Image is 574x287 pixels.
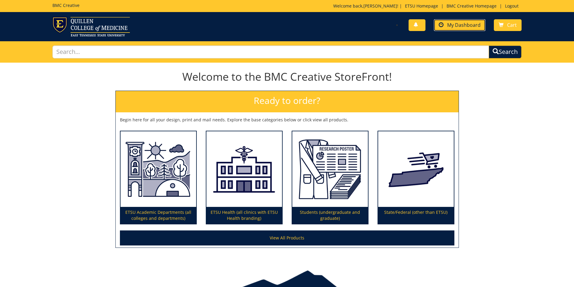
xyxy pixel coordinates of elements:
[116,91,459,112] h2: Ready to order?
[292,131,368,207] img: Students (undergraduate and graduate)
[292,131,368,224] a: Students (undergraduate and graduate)
[121,131,196,224] a: ETSU Academic Departments (all colleges and departments)
[494,19,522,31] a: Cart
[378,131,454,207] img: State/Federal (other than ETSU)
[378,207,454,224] p: State/Federal (other than ETSU)
[120,117,454,123] p: Begin here for all your design, print and mail needs. Explore the base categories below or click ...
[292,207,368,224] p: Students (undergraduate and graduate)
[507,22,517,28] span: Cart
[52,17,130,36] img: ETSU logo
[121,207,196,224] p: ETSU Academic Departments (all colleges and departments)
[333,3,522,9] p: Welcome back, ! | | |
[206,207,282,224] p: ETSU Health (all clinics with ETSU Health branding)
[434,19,485,31] a: My Dashboard
[206,131,282,207] img: ETSU Health (all clinics with ETSU Health branding)
[378,131,454,224] a: State/Federal (other than ETSU)
[120,230,454,245] a: View All Products
[447,22,481,28] span: My Dashboard
[502,3,522,9] a: Logout
[52,45,489,58] input: Search...
[444,3,500,9] a: BMC Creative Homepage
[402,3,441,9] a: ETSU Homepage
[115,71,459,83] h1: Welcome to the BMC Creative StoreFront!
[52,3,80,8] h5: BMC Creative
[489,45,522,58] button: Search
[206,131,282,224] a: ETSU Health (all clinics with ETSU Health branding)
[363,3,397,9] a: [PERSON_NAME]
[121,131,196,207] img: ETSU Academic Departments (all colleges and departments)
